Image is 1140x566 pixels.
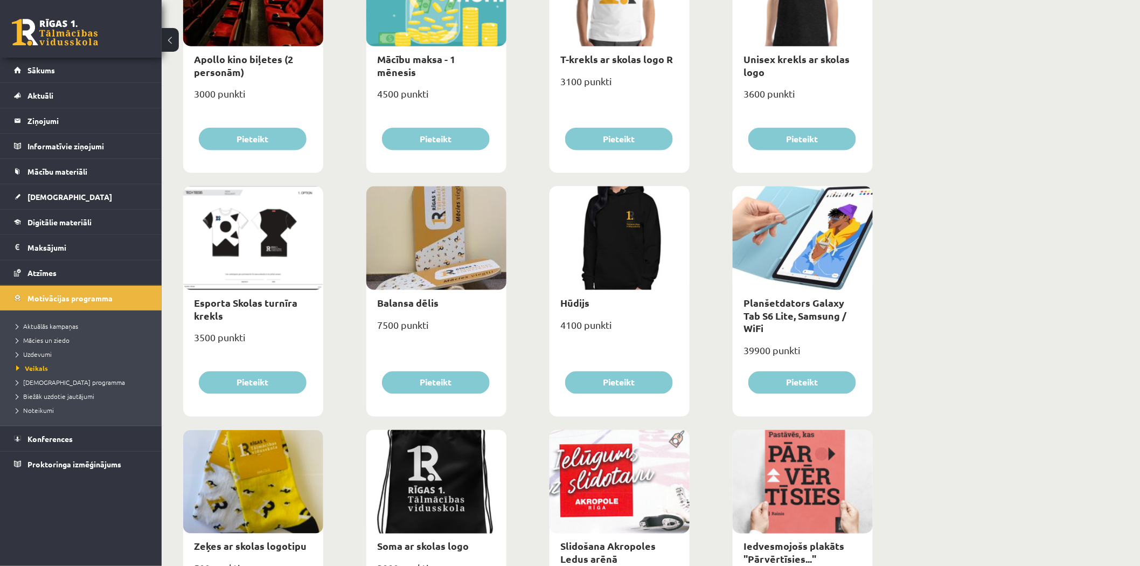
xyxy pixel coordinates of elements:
[14,83,148,108] a: Aktuāli
[14,235,148,260] a: Maksājumi
[560,540,656,565] a: Slidošana Akropoles Ledus arēnā
[16,378,125,386] span: [DEMOGRAPHIC_DATA] programma
[14,108,148,133] a: Ziņojumi
[27,65,55,75] span: Sākums
[27,192,112,202] span: [DEMOGRAPHIC_DATA]
[27,293,113,303] span: Motivācijas programma
[382,371,490,394] button: Pieteikt
[16,321,151,331] a: Aktuālās kampaņas
[560,53,673,65] a: T-krekls ar skolas logo R
[27,134,148,158] legend: Informatīvie ziņojumi
[27,108,148,133] legend: Ziņojumi
[14,159,148,184] a: Mācību materiāli
[14,260,148,285] a: Atzīmes
[16,392,94,401] span: Biežāk uzdotie jautājumi
[565,371,673,394] button: Pieteikt
[199,128,307,150] button: Pieteikt
[27,268,57,278] span: Atzīmes
[16,364,48,372] span: Veikals
[748,128,856,150] button: Pieteikt
[183,85,323,112] div: 3000 punkti
[27,167,87,176] span: Mācību materiāli
[14,210,148,234] a: Digitālie materiāli
[665,430,690,448] img: Populāra prece
[199,371,307,394] button: Pieteikt
[14,426,148,451] a: Konferences
[743,53,850,78] a: Unisex krekls ar skolas logo
[560,296,589,309] a: Hūdijs
[16,350,52,358] span: Uzdevumi
[27,459,121,469] span: Proktoringa izmēģinājums
[16,322,78,330] span: Aktuālās kampaņas
[14,452,148,477] a: Proktoringa izmēģinājums
[12,19,98,46] a: Rīgas 1. Tālmācības vidusskola
[27,91,53,100] span: Aktuāli
[377,53,455,78] a: Mācību maksa - 1 mēnesis
[194,296,297,321] a: Esporta Skolas turnīra krekls
[16,336,69,344] span: Mācies un ziedo
[27,235,148,260] legend: Maksājumi
[16,363,151,373] a: Veikals
[27,434,73,444] span: Konferences
[16,406,54,415] span: Noteikumi
[748,371,856,394] button: Pieteikt
[14,286,148,310] a: Motivācijas programma
[183,328,323,355] div: 3500 punkti
[565,128,673,150] button: Pieteikt
[14,58,148,82] a: Sākums
[27,217,92,227] span: Digitālie materiāli
[382,128,490,150] button: Pieteikt
[377,540,469,553] a: Soma ar skolas logo
[194,540,307,553] a: Zeķes ar skolas logotipu
[377,296,439,309] a: Balansa dēlis
[16,377,151,387] a: [DEMOGRAPHIC_DATA] programma
[743,540,844,565] a: Iedvesmojošs plakāts "Pārvērtīsies..."
[14,134,148,158] a: Informatīvie ziņojumi
[16,349,151,359] a: Uzdevumi
[194,53,293,78] a: Apollo kino biļetes (2 personām)
[16,405,151,415] a: Noteikumi
[366,316,506,343] div: 7500 punkti
[733,341,873,368] div: 39900 punkti
[14,184,148,209] a: [DEMOGRAPHIC_DATA]
[366,85,506,112] div: 4500 punkti
[550,72,690,99] div: 3100 punkti
[733,85,873,112] div: 3600 punkti
[16,335,151,345] a: Mācies un ziedo
[743,296,846,334] a: Planšetdators Galaxy Tab S6 Lite, Samsung / WiFi
[16,391,151,401] a: Biežāk uzdotie jautājumi
[550,316,690,343] div: 4100 punkti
